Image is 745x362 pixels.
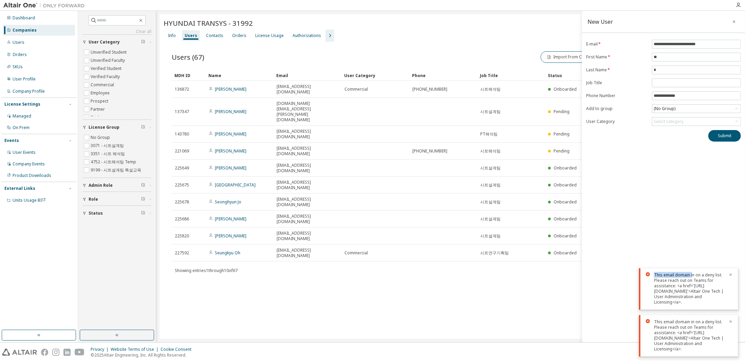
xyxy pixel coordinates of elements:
div: Authorizations [293,33,321,38]
span: Onboarded [554,182,577,188]
a: [PERSON_NAME] [215,165,246,171]
label: 3351 - 시트 해석팀 [91,150,126,158]
div: SKUs [13,64,23,70]
span: Onboarded [554,216,577,222]
div: Select category [654,119,684,124]
span: Commercial [344,250,368,256]
div: Email [276,70,339,81]
div: Privacy [91,347,111,352]
div: Product Downloads [13,173,51,178]
div: Orders [232,33,246,38]
img: altair_logo.svg [2,349,37,356]
div: Managed [13,113,31,119]
div: License Usage [255,33,284,38]
span: 225820 [175,233,189,239]
a: [PERSON_NAME] [215,131,246,137]
div: Name [208,70,271,81]
span: User Category [89,39,120,45]
div: Info [168,33,176,38]
span: [EMAIL_ADDRESS][DOMAIN_NAME] [277,231,338,241]
span: 시트설계팀 [480,165,501,171]
a: [PERSON_NAME] [215,233,246,239]
div: On Prem [13,125,30,130]
div: License Settings [4,102,40,107]
img: instagram.svg [52,349,59,356]
span: Role [89,197,98,202]
span: 시트설계팀 [480,216,501,222]
span: HYUNDAI TRANSYS - 31992 [164,18,253,28]
a: [PERSON_NAME] [215,86,246,92]
span: [EMAIL_ADDRESS][DOMAIN_NAME] [277,180,338,191]
button: Status [82,206,151,221]
label: Unverified Faculty [91,56,126,65]
span: [EMAIL_ADDRESS][DOMAIN_NAME] [277,129,338,140]
div: Phone [412,70,474,81]
label: Verified Student [91,65,123,73]
span: Clear filter [141,211,145,216]
a: Seungkyu Oh [215,250,240,256]
div: This email domain in on a deny list. Please reach out on Teams for assistance: <a href='[URL][DOM... [654,272,725,305]
div: Company Profile [13,89,45,94]
span: 225675 [175,182,189,188]
span: 143780 [175,131,189,137]
label: Prospect [91,97,110,105]
label: Verified Faculty [91,73,121,81]
div: Users [13,40,24,45]
p: © 2025 Altair Engineering, Inc. All Rights Reserved. [91,352,195,358]
img: Altair One [3,2,88,9]
span: [DOMAIN_NAME][EMAIL_ADDRESS][PERSON_NAME][DOMAIN_NAME] [277,101,338,123]
span: 시트연구기획팀 [480,250,509,256]
span: Clear filter [141,125,145,130]
div: (No Group) [653,105,676,112]
label: Last Name [586,67,648,73]
label: Partner [91,105,106,113]
span: Pending [554,131,570,137]
span: Onboarded [554,86,577,92]
span: Units Usage BI [13,197,46,203]
span: [PHONE_NUMBER] [412,148,447,154]
img: facebook.svg [41,349,48,356]
span: Users (67) [172,52,204,62]
button: Admin Role [82,178,151,193]
span: [PHONE_NUMBER] [412,87,447,92]
span: 시트해석팀 [480,87,501,92]
span: Onboarded [554,250,577,256]
label: Add to group [586,106,648,111]
label: Employee [91,89,111,97]
span: Pending [554,148,570,154]
span: Pending [554,109,570,114]
button: User Category [82,35,151,50]
div: New User [588,19,613,24]
button: Import From CSV [541,51,592,63]
span: Clear filter [141,183,145,188]
span: Clear filter [141,197,145,202]
div: Website Terms of Use [111,347,161,352]
span: Clear filter [141,39,145,45]
label: E-mail [586,41,648,47]
span: 227592 [175,250,189,256]
span: [EMAIL_ADDRESS][DOMAIN_NAME] [277,146,338,157]
div: Companies [13,28,37,33]
div: External Links [4,186,35,191]
div: User Category [344,70,407,81]
div: User Events [13,150,36,155]
span: Onboarded [554,199,577,205]
div: Users [185,33,197,38]
div: Select category [652,117,741,126]
span: Onboarded [554,165,577,171]
span: [EMAIL_ADDRESS][DOMAIN_NAME] [277,84,338,95]
div: Company Events [13,161,45,167]
span: 시트설계팀 [480,182,501,188]
span: Admin Role [89,183,113,188]
div: Dashboard [13,15,35,21]
span: 시트설계팀 [480,109,501,114]
span: License Group [89,125,119,130]
span: 221069 [175,148,189,154]
span: Status [89,211,103,216]
span: [EMAIL_ADDRESS][DOMAIN_NAME] [277,163,338,174]
div: MDH ID [174,70,203,81]
a: [PERSON_NAME] [215,148,246,154]
span: [EMAIL_ADDRESS][DOMAIN_NAME] [277,248,338,258]
button: License Group [82,120,151,135]
a: [GEOGRAPHIC_DATA] [215,182,256,188]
